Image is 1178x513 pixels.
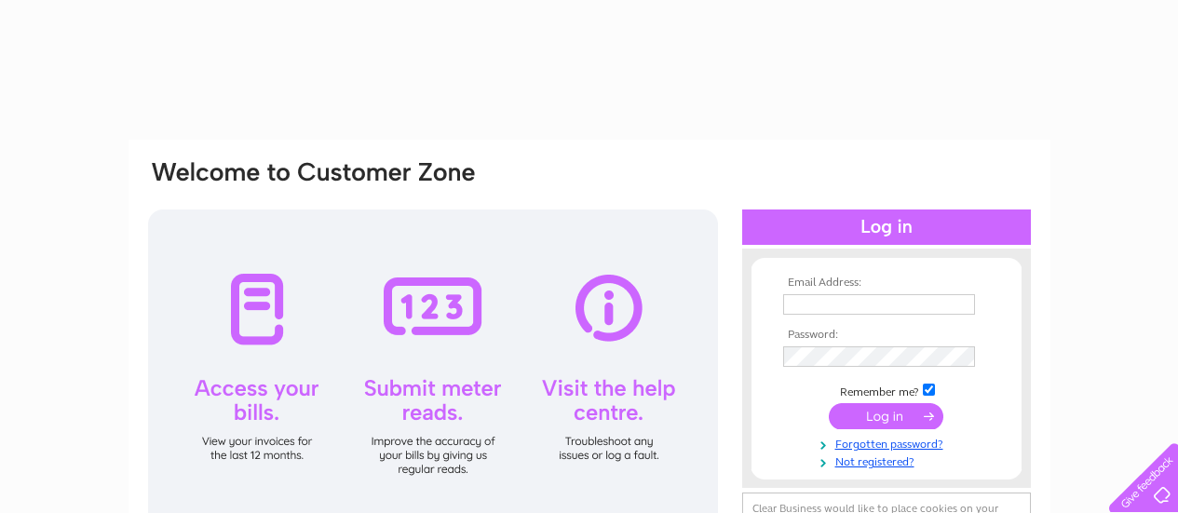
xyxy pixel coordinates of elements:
td: Remember me? [779,381,995,399]
a: Not registered? [783,452,995,469]
th: Email Address: [779,277,995,290]
a: Forgotten password? [783,434,995,452]
input: Submit [829,403,943,429]
th: Password: [779,329,995,342]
